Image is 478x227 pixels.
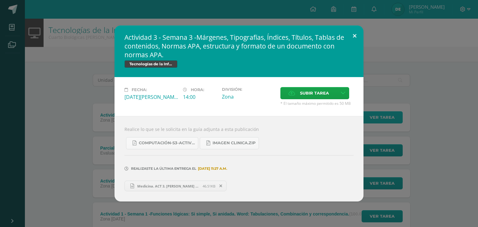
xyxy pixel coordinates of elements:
[216,183,226,189] span: Remover entrega
[134,184,203,188] span: Medicina. ACT 3. [PERSON_NAME] 4to bio A.docx
[124,60,177,68] span: Tecnologías de la Información y la Comunicación I
[222,93,275,100] div: Zona
[124,181,227,191] a: Medicina. ACT 3. [PERSON_NAME] 4to bio A.docx 46.51KB
[200,137,259,149] a: Imagen Clinica.zip
[139,141,195,146] span: COMPUTACIÓN-S3-Actividad 3 -4TO Biológicas A- Tablas y tabulaciones - IV Unidad, [DATE].pdf
[300,87,329,99] span: Subir tarea
[191,87,204,92] span: Hora:
[132,87,147,92] span: Fecha:
[115,116,363,202] div: Realice lo que se le solicita en la guía adjunta a esta publicación
[222,87,275,92] label: División:
[183,94,217,100] div: 14:00
[131,166,196,171] span: Realizaste la última entrega el
[280,101,354,106] span: * El tamaño máximo permitido es 50 MB
[203,184,215,188] span: 46.51KB
[126,137,198,149] a: COMPUTACIÓN-S3-Actividad 3 -4TO Biológicas A- Tablas y tabulaciones - IV Unidad, [DATE].pdf
[213,141,255,146] span: Imagen Clinica.zip
[124,94,178,100] div: [DATE][PERSON_NAME]
[124,33,354,59] h2: Actividad 3 - Semana 3 -Márgenes, Tipografías, Índices, Títulos, Tablas de contenidos, Normas APA...
[346,25,363,47] button: Close (Esc)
